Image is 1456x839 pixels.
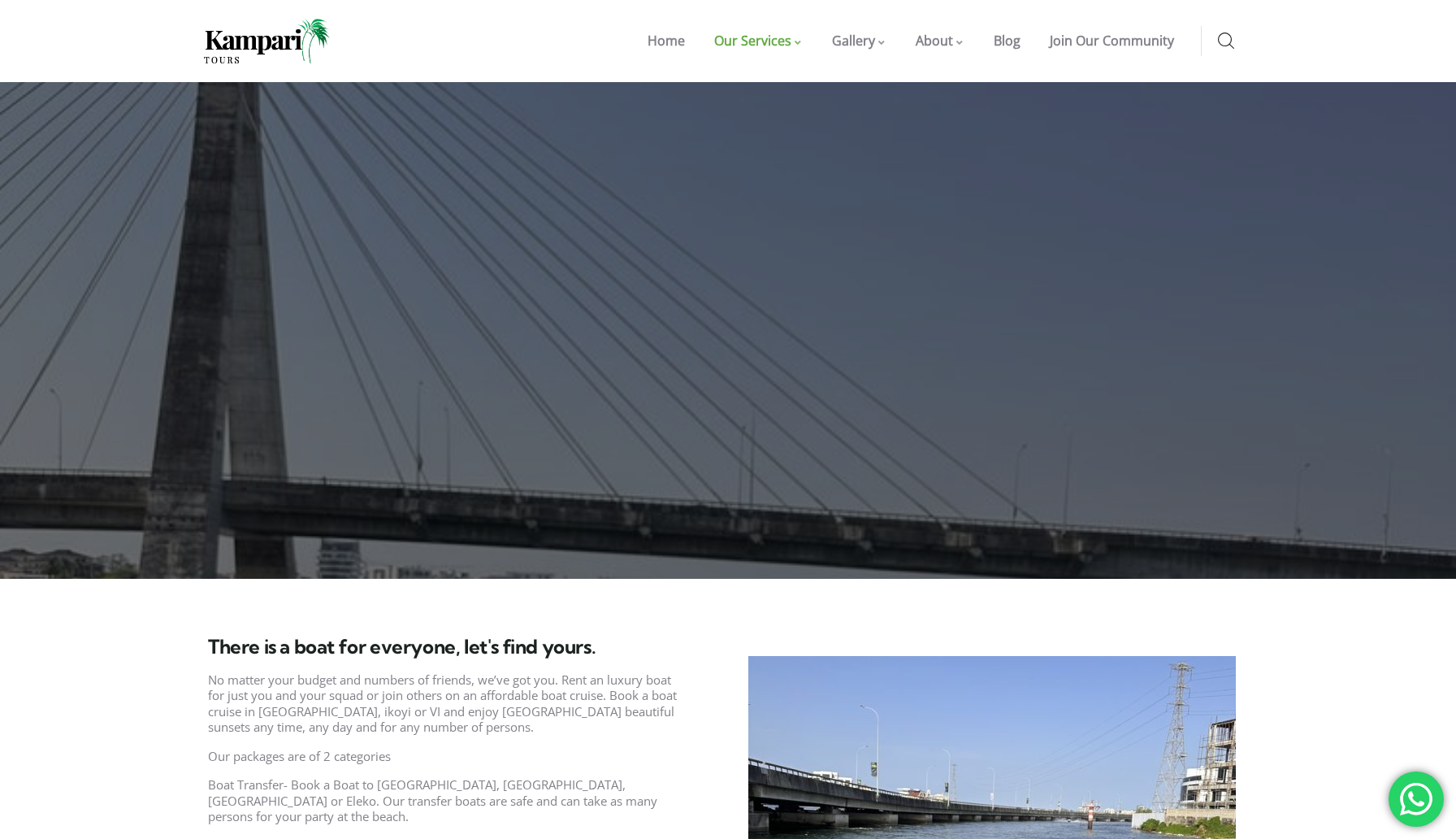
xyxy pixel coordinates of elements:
[208,672,680,736] p: No matter your budget and numbers of friends, we’ve got you. Rent an luxury boat for just you and...
[1050,32,1174,50] span: Join Our Community
[714,32,791,50] span: Our Services
[208,637,720,656] h3: There is a boat for everyone, let's find yours.
[208,749,680,765] p: Our packages are of 2 categories
[204,19,330,63] img: Home
[916,32,953,50] span: About
[208,777,680,825] p: Boat Transfer- Book a Boat to [GEOGRAPHIC_DATA], [GEOGRAPHIC_DATA], [GEOGRAPHIC_DATA] or Eleko. O...
[1389,772,1444,827] div: 'Get
[832,32,875,50] span: Gallery
[994,32,1020,50] span: Blog
[648,32,685,50] span: Home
